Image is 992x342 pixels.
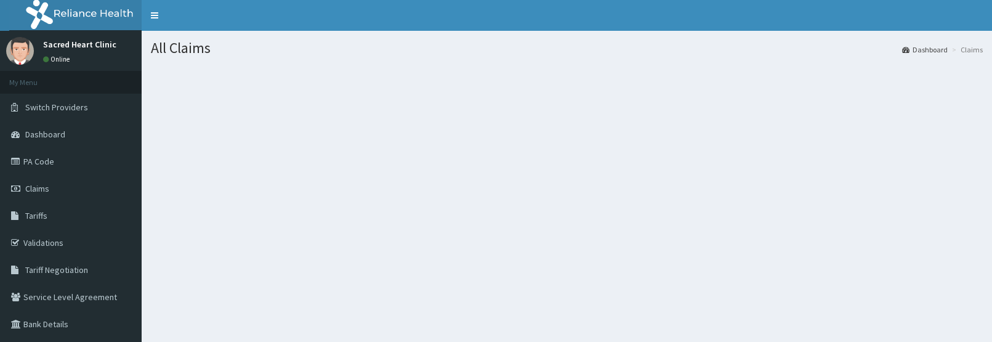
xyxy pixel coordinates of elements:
[43,55,73,63] a: Online
[25,102,88,113] span: Switch Providers
[25,210,47,221] span: Tariffs
[6,37,34,65] img: User Image
[902,44,948,55] a: Dashboard
[25,129,65,140] span: Dashboard
[949,44,983,55] li: Claims
[151,40,983,56] h1: All Claims
[43,40,116,49] p: Sacred Heart Clinic
[25,264,88,275] span: Tariff Negotiation
[25,183,49,194] span: Claims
